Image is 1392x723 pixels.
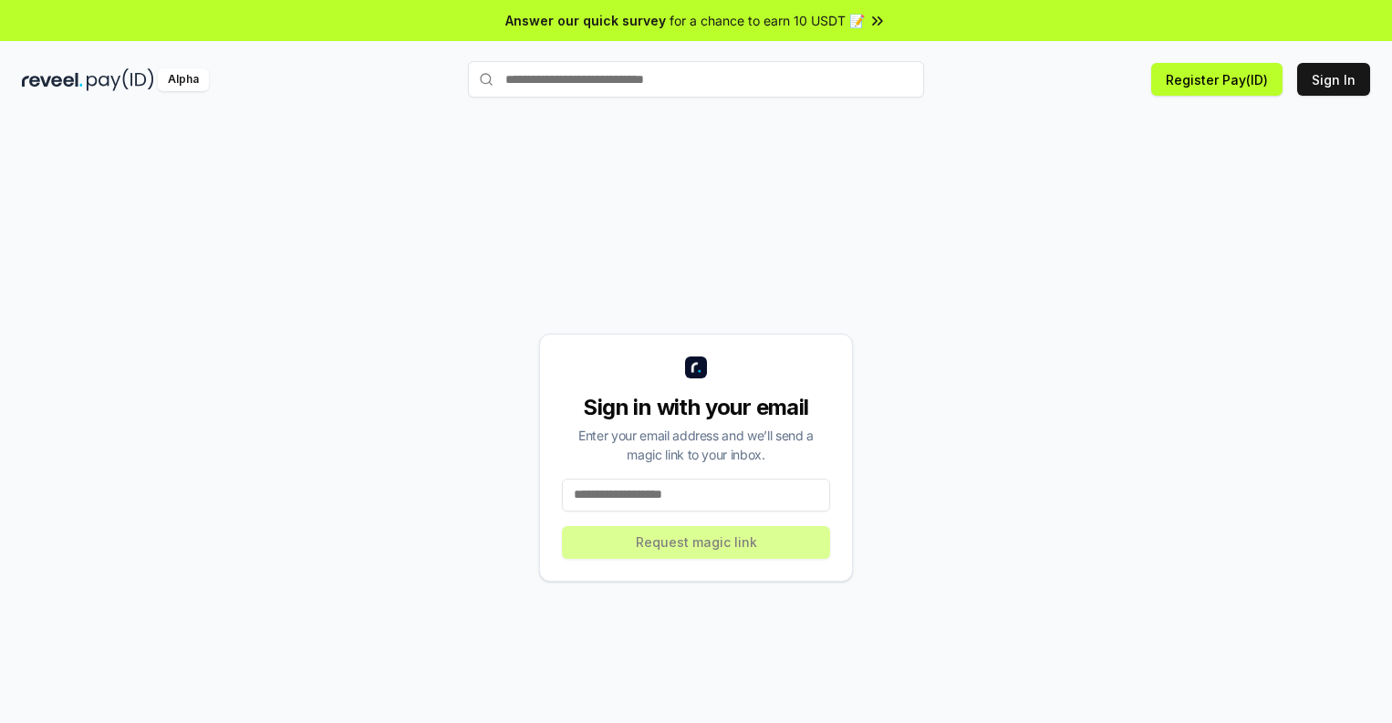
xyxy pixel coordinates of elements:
button: Register Pay(ID) [1151,63,1283,96]
button: Sign In [1297,63,1370,96]
img: reveel_dark [22,68,83,91]
span: for a chance to earn 10 USDT 📝 [670,11,865,30]
span: Answer our quick survey [505,11,666,30]
div: Enter your email address and we’ll send a magic link to your inbox. [562,426,830,464]
img: pay_id [87,68,154,91]
div: Alpha [158,68,209,91]
img: logo_small [685,356,707,378]
div: Sign in with your email [562,393,830,422]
